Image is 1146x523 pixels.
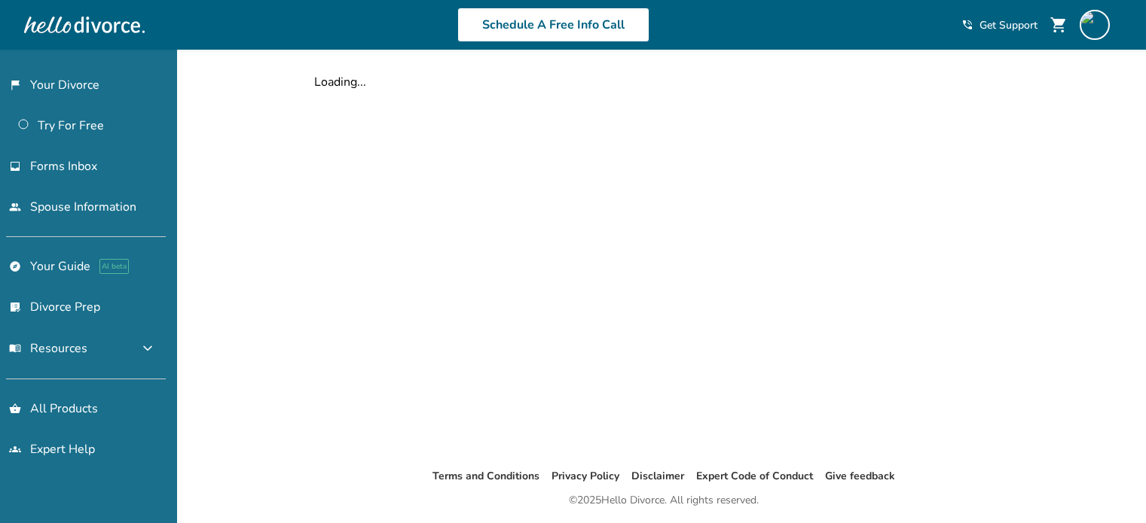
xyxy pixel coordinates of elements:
[9,201,21,213] span: people
[30,158,97,175] span: Forms Inbox
[99,259,129,274] span: AI beta
[631,467,684,485] li: Disclaimer
[9,160,21,172] span: inbox
[961,19,973,31] span: phone_in_talk
[9,301,21,313] span: list_alt_check
[9,260,21,272] span: explore
[696,469,813,483] a: Expert Code of Conduct
[457,8,649,42] a: Schedule A Free Info Call
[9,340,87,357] span: Resources
[314,74,1013,90] div: Loading...
[9,342,21,354] span: menu_book
[961,18,1038,32] a: phone_in_talkGet Support
[979,18,1038,32] span: Get Support
[139,339,157,357] span: expand_more
[9,403,21,415] span: shopping_basket
[569,491,759,509] div: © 2025 Hello Divorce. All rights reserved.
[1050,16,1068,34] span: shopping_cart
[432,469,539,483] a: Terms and Conditions
[552,469,619,483] a: Privacy Policy
[825,467,895,485] li: Give feedback
[9,79,21,91] span: flag_2
[1080,10,1110,40] img: michael.rager57@gmail.com
[9,443,21,455] span: groups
